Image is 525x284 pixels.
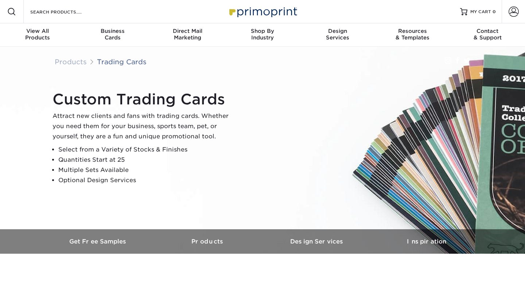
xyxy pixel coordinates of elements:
[58,155,235,165] li: Quantities Start at 25
[52,111,235,142] p: Attract new clients and fans with trading cards. Whether you need them for your business, sports ...
[75,28,150,41] div: Cards
[58,165,235,175] li: Multiple Sets Available
[75,23,150,47] a: BusinessCards
[55,58,87,66] a: Products
[44,238,153,245] h3: Get Free Samples
[52,91,235,108] h1: Custom Trading Cards
[375,28,450,34] span: Resources
[300,23,375,47] a: DesignServices
[372,229,481,254] a: Inspiration
[300,28,375,34] span: Design
[44,229,153,254] a: Get Free Samples
[450,28,525,34] span: Contact
[75,28,150,34] span: Business
[450,23,525,47] a: Contact& Support
[30,7,101,16] input: SEARCH PRODUCTS.....
[97,58,147,66] a: Trading Cards
[150,23,225,47] a: Direct MailMarketing
[225,23,300,47] a: Shop ByIndustry
[150,28,225,34] span: Direct Mail
[58,175,235,185] li: Optional Design Services
[225,28,300,41] div: Industry
[493,9,496,14] span: 0
[372,238,481,245] h3: Inspiration
[375,23,450,47] a: Resources& Templates
[262,229,372,254] a: Design Services
[58,145,235,155] li: Select from a Variety of Stocks & Finishes
[153,229,262,254] a: Products
[150,28,225,41] div: Marketing
[300,28,375,41] div: Services
[226,4,299,19] img: Primoprint
[375,28,450,41] div: & Templates
[450,28,525,41] div: & Support
[153,238,262,245] h3: Products
[262,238,372,245] h3: Design Services
[225,28,300,34] span: Shop By
[470,9,491,15] span: MY CART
